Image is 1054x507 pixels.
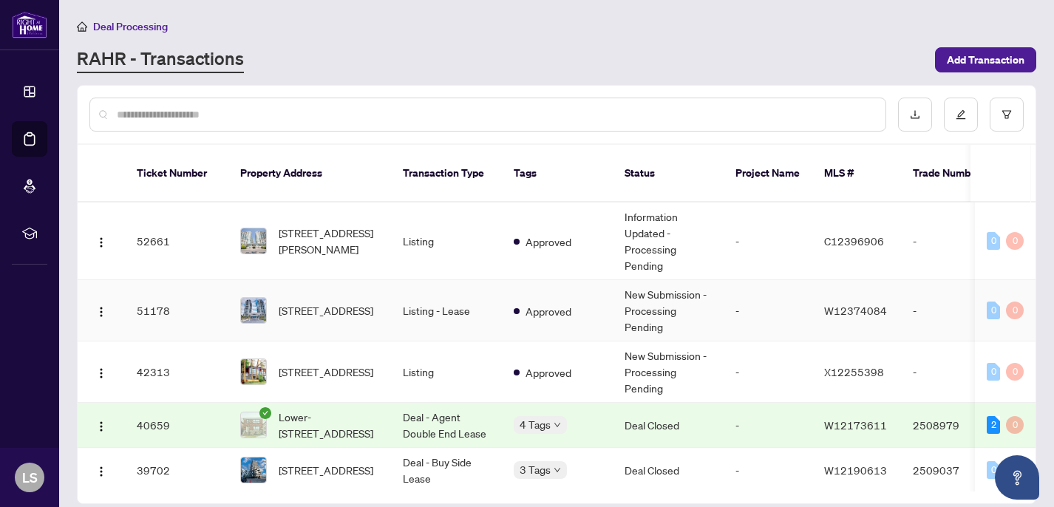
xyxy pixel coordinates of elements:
span: down [554,421,561,429]
th: Tags [502,145,613,203]
td: - [724,448,812,493]
td: Listing - Lease [391,280,502,341]
span: Add Transaction [947,48,1024,72]
span: Approved [526,364,571,381]
td: Listing [391,203,502,280]
span: 4 Tags [520,416,551,433]
button: Logo [89,458,113,482]
td: Deal - Agent Double End Lease [391,403,502,448]
img: Logo [95,421,107,432]
td: - [724,203,812,280]
td: - [901,280,1004,341]
div: 0 [1006,232,1024,250]
span: X12255398 [824,365,884,378]
span: [STREET_ADDRESS] [279,364,373,380]
img: Logo [95,466,107,477]
th: Trade Number [901,145,1004,203]
img: Logo [95,237,107,248]
span: Deal Processing [93,20,168,33]
img: logo [12,11,47,38]
span: home [77,21,87,32]
img: Logo [95,306,107,318]
td: - [724,403,812,448]
td: Deal Closed [613,403,724,448]
th: Status [613,145,724,203]
div: 0 [987,302,1000,319]
span: LS [22,467,38,488]
span: C12396906 [824,234,884,248]
td: 40659 [125,403,228,448]
div: 0 [987,363,1000,381]
span: filter [1002,109,1012,120]
td: New Submission - Processing Pending [613,341,724,403]
button: Logo [89,413,113,437]
span: Lower-[STREET_ADDRESS] [279,409,379,441]
div: 0 [1006,302,1024,319]
span: edit [956,109,966,120]
button: Add Transaction [935,47,1036,72]
td: Deal Closed [613,448,724,493]
img: thumbnail-img [241,457,266,483]
th: Project Name [724,145,812,203]
span: [STREET_ADDRESS] [279,462,373,478]
img: thumbnail-img [241,412,266,438]
td: 39702 [125,448,228,493]
td: Deal - Buy Side Lease [391,448,502,493]
th: Transaction Type [391,145,502,203]
td: - [724,341,812,403]
span: Approved [526,303,571,319]
span: [STREET_ADDRESS] [279,302,373,319]
th: Ticket Number [125,145,228,203]
td: New Submission - Processing Pending [613,280,724,341]
td: Listing [391,341,502,403]
div: 0 [987,461,1000,479]
span: download [910,109,920,120]
div: 0 [1006,416,1024,434]
button: filter [990,98,1024,132]
span: down [554,466,561,474]
td: 2508979 [901,403,1004,448]
td: - [724,280,812,341]
div: 0 [987,232,1000,250]
span: [STREET_ADDRESS][PERSON_NAME] [279,225,379,257]
td: - [901,341,1004,403]
div: 0 [1006,363,1024,381]
button: edit [944,98,978,132]
td: 51178 [125,280,228,341]
button: Open asap [995,455,1039,500]
td: Information Updated - Processing Pending [613,203,724,280]
span: check-circle [259,407,271,419]
th: Property Address [228,145,391,203]
td: 42313 [125,341,228,403]
img: thumbnail-img [241,298,266,323]
td: 52661 [125,203,228,280]
span: W12190613 [824,463,887,477]
button: Logo [89,299,113,322]
img: thumbnail-img [241,359,266,384]
td: - [901,203,1004,280]
button: Logo [89,229,113,253]
th: MLS # [812,145,901,203]
div: 2 [987,416,1000,434]
span: Approved [526,234,571,250]
a: RAHR - Transactions [77,47,244,73]
img: thumbnail-img [241,228,266,253]
img: Logo [95,367,107,379]
span: 3 Tags [520,461,551,478]
td: 2509037 [901,448,1004,493]
span: W12173611 [824,418,887,432]
button: Logo [89,360,113,384]
span: W12374084 [824,304,887,317]
button: download [898,98,932,132]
